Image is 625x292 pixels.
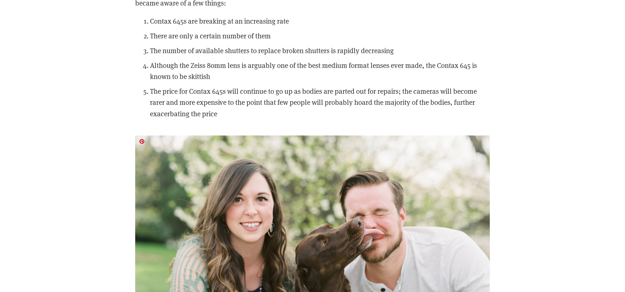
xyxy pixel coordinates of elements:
[150,45,490,56] p: The number of available shutters to replace broken shutters is rapidly decreasing
[150,86,490,119] p: The price for Contax 645s will continue to go up as bodies are parted out for repairs; the camera...
[150,30,490,41] p: There are only a certain number of them
[150,16,490,27] p: Contax 645s are breaking at an increasing rate
[139,138,145,144] a: Pin it!
[150,60,490,82] p: Although the Zeiss 80mm lens is arguably one of the best medium format lenses ever made, the Cont...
